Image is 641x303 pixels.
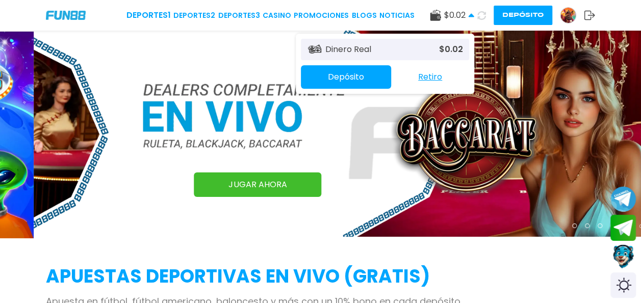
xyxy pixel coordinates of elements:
[173,10,215,21] a: Deportes2
[610,186,636,212] button: Join telegram channel
[560,8,576,23] img: Avatar
[218,10,260,21] a: Deportes3
[194,172,321,197] a: JUGAR AHORA
[610,243,636,270] button: Contact customer service
[560,7,584,23] a: Avatar
[294,10,349,21] a: Promociones
[610,272,636,298] div: Switch theme
[46,11,86,19] img: Company Logo
[352,10,377,21] a: BLOGS
[325,43,371,56] p: Dinero Real
[263,10,291,21] a: CASINO
[391,66,469,88] button: Retiro
[610,215,636,241] button: Join telegram
[46,263,595,290] h2: APUESTAS DEPORTIVAS EN VIVO (gratis)
[494,6,552,25] button: Depósito
[439,43,463,56] p: $ 0.02
[126,9,171,21] a: Deportes1
[444,9,474,21] span: $ 0.02
[301,65,391,89] button: Depósito
[379,10,415,21] a: NOTICIAS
